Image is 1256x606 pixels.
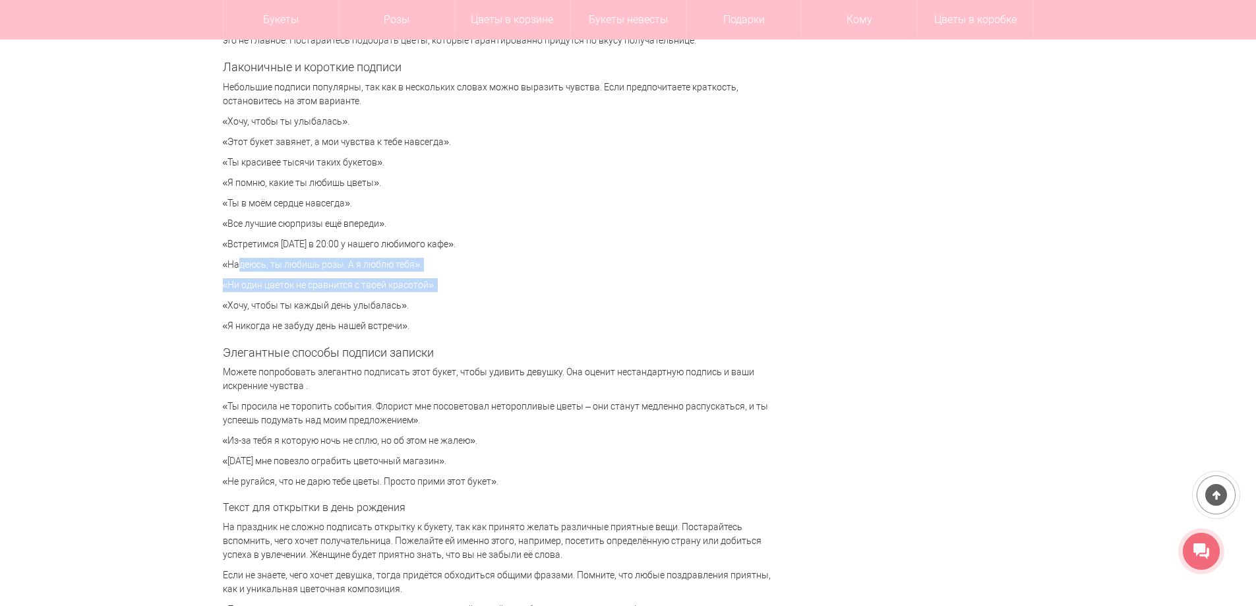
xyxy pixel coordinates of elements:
p: На праздник не сложно подписать открытку к букету, так как принято желать различные приятные вещи... [223,520,783,562]
p: «Я помню, какие ты любишь цветы». [223,176,783,190]
p: «Ты просила не торопить события. Флорист мне посоветовал неторопливые цветы – они станут медленно... [223,400,783,427]
p: Если не знаете, чего хочет девушка, тогда придётся обходиться общими фразами. Помните, что любые ... [223,568,783,596]
p: «[DATE] мне повезло ограбить цветочный магазин». [223,454,783,468]
p: «Хочу, чтобы ты улыбалась». [223,115,783,129]
p: «Этот букет завянет, а мои чувства к тебе навсегда». [223,135,783,149]
h2: Лаконичные и короткие подписи [223,61,783,74]
p: «Ты красивее тысячи таких букетов». [223,156,783,169]
p: «Я никогда не забуду день нашей встречи». [223,319,783,333]
p: «Надеюсь, ты любишь розы. А я люблю тебя». [223,258,783,272]
p: «Встретимся [DATE] в 20:00 у нашего любимого кафе». [223,237,783,251]
p: Небольшие подписи популярны, так как в нескольких словах можно выразить чувства. Если предпочитае... [223,80,783,108]
p: «Не ругайся, что не дарю тебе цветы. Просто прими этот букет». [223,475,783,489]
p: «Все лучшие сюрпризы ещё впереди». [223,217,783,231]
h3: Текст для открытки в день рождения [223,502,783,514]
p: «Ни один цветок не сравнится с твоей красотой». [223,278,783,292]
p: «Ты в моём сердце навсегда». [223,197,783,210]
h2: Элегантные способы подписи записки [223,346,783,359]
p: «Хочу, чтобы ты каждый день улыбалась». [223,299,783,313]
p: Можете попробовать элегантно подписать этот букет, чтобы удивить девушку. Она оценит нестандартну... [223,365,783,393]
p: «Из-за тебя я которую ночь не сплю, но об этом не жалею». [223,434,783,448]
